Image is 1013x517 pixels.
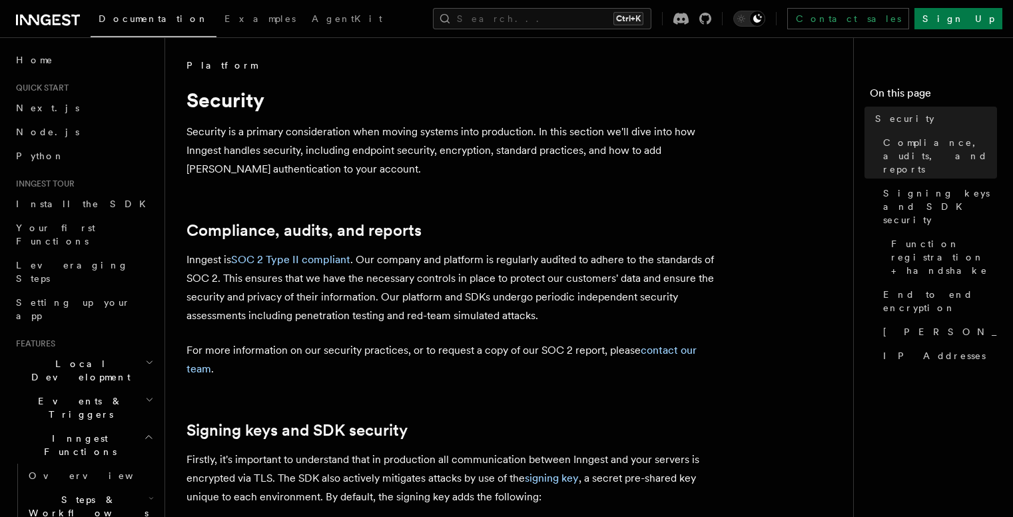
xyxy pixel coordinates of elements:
[11,352,157,389] button: Local Development
[886,232,997,282] a: Function registration + handshake
[11,144,157,168] a: Python
[11,432,144,458] span: Inngest Functions
[304,4,390,36] a: AgentKit
[11,253,157,290] a: Leveraging Steps
[23,464,157,488] a: Overview
[186,88,719,112] h1: Security
[11,83,69,93] span: Quick start
[91,4,216,37] a: Documentation
[883,288,997,314] span: End to end encryption
[29,470,166,481] span: Overview
[525,472,579,484] a: signing key
[878,181,997,232] a: Signing keys and SDK security
[312,13,382,24] span: AgentKit
[733,11,765,27] button: Toggle dark mode
[875,112,934,125] span: Security
[878,320,997,344] a: [PERSON_NAME]
[11,179,75,189] span: Inngest tour
[186,450,719,506] p: Firstly, it's important to understand that in production all communication between Inngest and yo...
[433,8,651,29] button: Search...Ctrl+K
[914,8,1002,29] a: Sign Up
[186,421,408,440] a: Signing keys and SDK security
[11,338,55,349] span: Features
[11,96,157,120] a: Next.js
[11,389,157,426] button: Events & Triggers
[878,282,997,320] a: End to end encryption
[16,297,131,321] span: Setting up your app
[787,8,909,29] a: Contact sales
[11,290,157,328] a: Setting up your app
[16,260,129,284] span: Leveraging Steps
[883,187,997,227] span: Signing keys and SDK security
[16,199,154,209] span: Install the SDK
[186,123,719,179] p: Security is a primary consideration when moving systems into production. In this section we'll di...
[11,216,157,253] a: Your first Functions
[870,107,997,131] a: Security
[231,253,350,266] a: SOC 2 Type II compliant
[11,120,157,144] a: Node.js
[186,251,719,325] p: Inngest is . Our company and platform is regularly audited to adhere to the standards of SOC 2. T...
[224,13,296,24] span: Examples
[186,221,422,240] a: Compliance, audits, and reports
[891,237,997,277] span: Function registration + handshake
[11,357,145,384] span: Local Development
[216,4,304,36] a: Examples
[16,127,79,137] span: Node.js
[186,59,257,72] span: Platform
[883,136,997,176] span: Compliance, audits, and reports
[11,192,157,216] a: Install the SDK
[883,349,986,362] span: IP Addresses
[11,48,157,72] a: Home
[878,344,997,368] a: IP Addresses
[16,53,53,67] span: Home
[16,103,79,113] span: Next.js
[613,12,643,25] kbd: Ctrl+K
[11,394,145,421] span: Events & Triggers
[11,426,157,464] button: Inngest Functions
[16,151,65,161] span: Python
[878,131,997,181] a: Compliance, audits, and reports
[99,13,208,24] span: Documentation
[870,85,997,107] h4: On this page
[16,223,95,247] span: Your first Functions
[186,341,719,378] p: For more information on our security practices, or to request a copy of our SOC 2 report, please .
